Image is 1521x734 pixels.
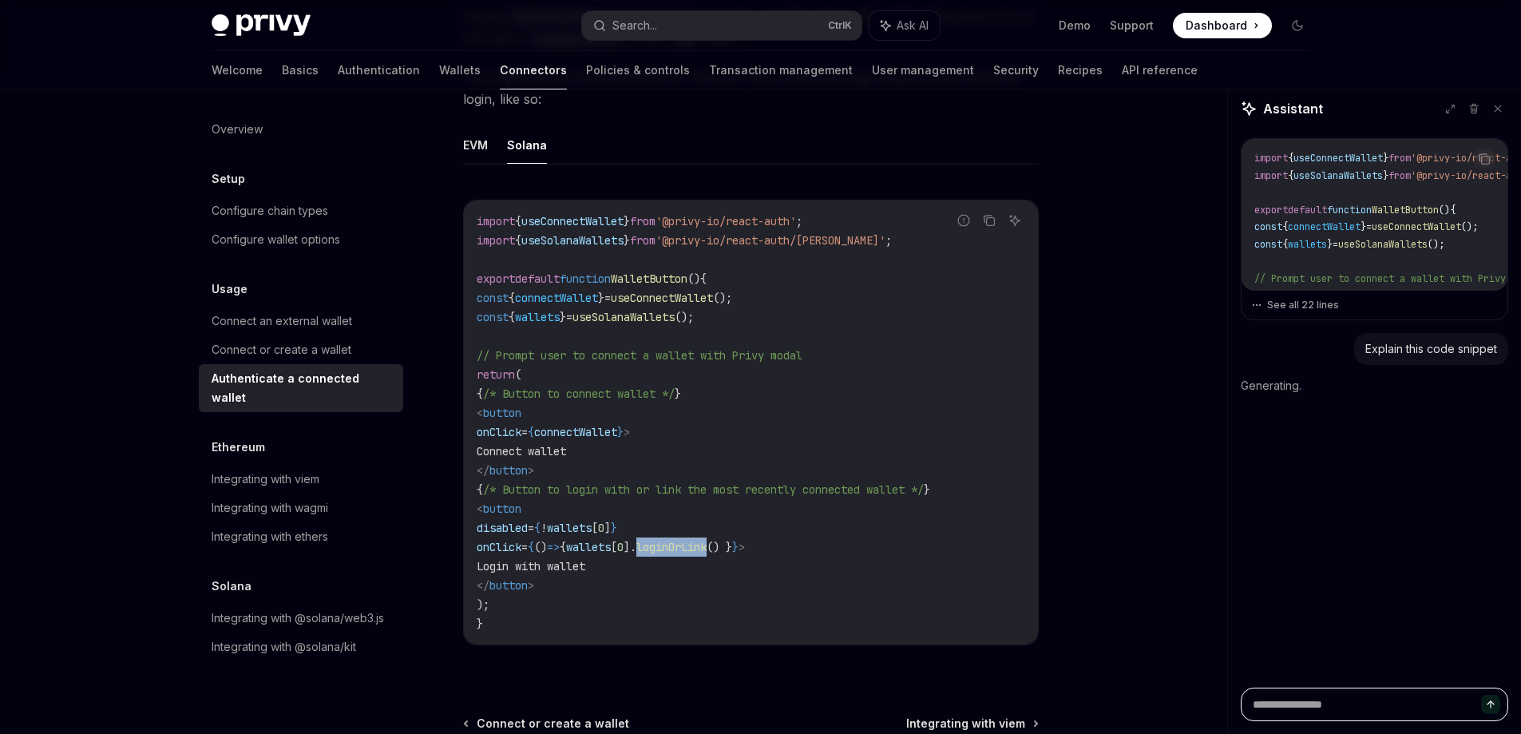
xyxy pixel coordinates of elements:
a: API reference [1122,51,1198,89]
span: > [739,540,745,554]
span: from [1388,169,1411,182]
span: useConnectWallet [1372,220,1461,233]
span: useSolanaWallets [521,233,624,248]
span: (); [675,310,694,324]
div: Integrating with ethers [212,527,328,546]
span: } [1361,220,1366,233]
span: ; [885,233,892,248]
span: default [515,272,560,286]
span: connectWallet [515,291,598,305]
span: { [477,387,483,401]
span: > [624,425,630,439]
button: Ask AI [1004,210,1025,231]
button: See all 22 lines [1251,294,1498,316]
button: Send message [1481,695,1500,714]
a: Demo [1059,18,1091,34]
span: ; [796,214,802,228]
span: () [1439,204,1450,216]
span: return [477,367,515,382]
a: Integrating with @solana/web3.js [199,604,403,633]
span: } [598,291,604,305]
span: from [630,233,656,248]
span: button [483,406,521,420]
span: /* Button to login with or link the most recently connected wallet */ [483,482,924,497]
span: Assistant [1263,99,1323,118]
button: Toggle dark mode [1285,13,1310,38]
span: button [489,463,528,478]
span: button [489,578,528,593]
span: wallets [566,540,611,554]
a: Integrating with @solana/kit [199,633,403,661]
span: disabled [477,521,528,535]
span: onClick [477,425,521,439]
span: } [624,233,630,248]
span: import [1254,169,1288,182]
span: 0 [617,540,624,554]
span: export [477,272,515,286]
span: default [1288,204,1327,216]
a: Configure wallet options [199,225,403,254]
span: Ask AI [897,18,929,34]
div: Overview [212,120,263,139]
span: function [560,272,611,286]
span: { [528,425,534,439]
span: { [700,272,707,286]
a: Security [993,51,1039,89]
span: WalletButton [1372,204,1439,216]
h5: Solana [212,577,252,596]
span: useConnectWallet [611,291,713,305]
span: (); [1428,238,1444,251]
img: dark logo [212,14,311,37]
span: Connect or create a wallet [477,716,629,732]
a: Dashboard [1173,13,1272,38]
span: ]. [624,540,636,554]
h5: Setup [212,169,245,188]
span: } [560,310,566,324]
span: { [528,540,534,554]
span: Ctrl K [828,19,852,32]
span: { [509,310,515,324]
span: < [477,502,483,516]
a: Policies & controls [586,51,690,89]
span: Login with wallet [477,559,585,573]
span: } [1383,152,1388,165]
div: Integrating with @solana/kit [212,637,356,657]
span: useSolanaWallets [1338,238,1428,251]
span: { [509,291,515,305]
span: const [1254,238,1282,251]
span: > [528,578,534,593]
span: } [675,387,681,401]
span: } [477,617,483,631]
h5: Ethereum [212,438,265,457]
span: useConnectWallet [521,214,624,228]
a: Transaction management [709,51,853,89]
div: Search... [612,16,657,35]
a: Welcome [212,51,263,89]
span: const [1254,220,1282,233]
button: Ask AI [869,11,940,40]
span: (); [713,291,732,305]
span: const [477,310,509,324]
span: return [1254,290,1288,303]
span: from [1388,152,1411,165]
span: ); [477,597,489,612]
span: < [477,406,483,420]
span: '@privy-io/react-auth/[PERSON_NAME]' [656,233,885,248]
button: Search...CtrlK [582,11,862,40]
a: Integrating with viem [199,465,403,494]
span: > [528,463,534,478]
span: WalletButton [611,272,687,286]
a: Wallets [439,51,481,89]
span: '@privy-io/react-auth' [656,214,796,228]
a: Integrating with ethers [199,522,403,551]
span: } [732,540,739,554]
span: Dashboard [1186,18,1247,34]
a: Integrating with wagmi [199,494,403,522]
span: [ [611,540,617,554]
span: } [617,425,624,439]
span: import [477,214,515,228]
span: { [477,482,483,497]
span: { [534,521,541,535]
span: import [1254,152,1288,165]
a: Basics [282,51,319,89]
